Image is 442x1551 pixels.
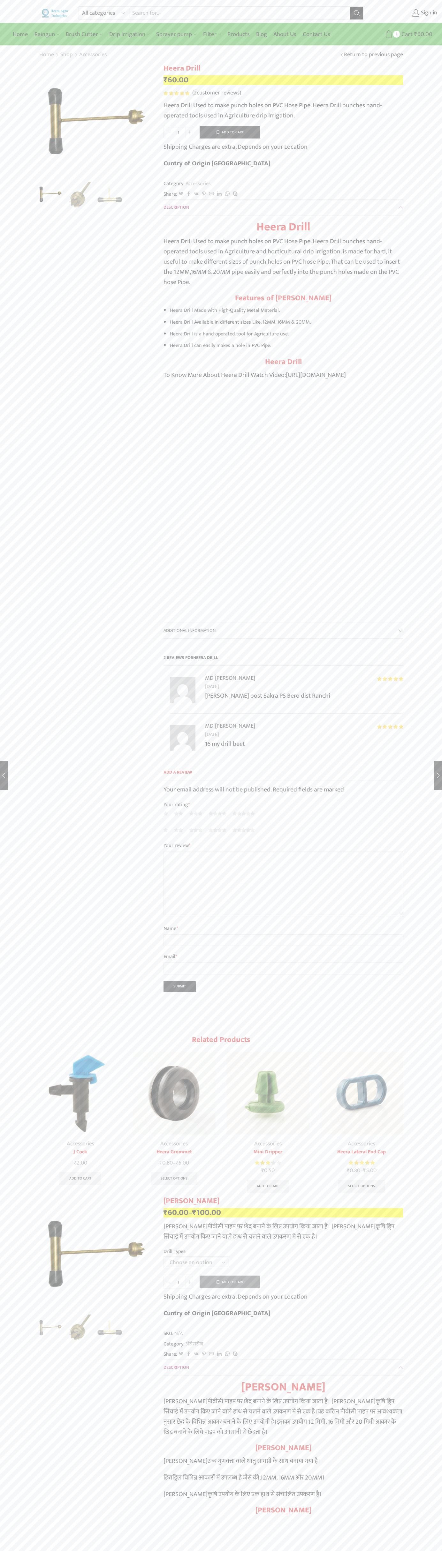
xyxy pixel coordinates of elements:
div: 3 / 10 [223,1048,313,1196]
span: Description [164,204,189,211]
a: Return to previous page [344,51,403,59]
bdi: 60.00 [164,73,188,86]
a: 15 [67,182,94,208]
a: 4 of 5 stars [209,827,226,834]
button: Add to cart [200,1276,260,1288]
label: Your rating [164,801,403,808]
span: ₹ [261,1166,264,1175]
a: Accessories [79,51,107,59]
a: Brush Cutter [63,27,106,42]
span: Add a review [164,769,403,780]
li: Heera Drill Made with High-Quality Metal Material. [170,306,403,315]
span: SKU: [164,1330,403,1337]
img: J-Cock [39,1052,122,1135]
li: Heera Drill can easily makes a hole in PVC Pipe. [170,341,403,350]
bdi: 5.00 [176,1158,189,1168]
li: Heera Drill is a hand-operated tool for Agriculture use. [170,329,403,339]
bdi: 60.00 [164,1206,188,1219]
a: 15 [67,1315,94,1341]
a: Raingun [31,27,63,42]
time: [DATE] [205,683,403,691]
div: 1 / 3 [39,1196,154,1311]
p: [PERSON_NAME] [164,1221,403,1242]
div: Rated 5.00 out of 5 [349,1159,375,1166]
a: अ‍ॅसेसरीज [185,1340,203,1348]
span: Sign in [419,9,437,17]
span: उच्च गुणवत्ता वाले धातु सामग्री के साथ बनाया गया है। [208,1456,320,1466]
span: ₹ [159,1158,162,1168]
span: Cart [400,30,413,39]
div: Rated 5 out of 5 [377,677,403,681]
h2: 2 reviews for [164,655,403,666]
img: Mini Dripper [226,1052,309,1135]
div: 2 / 10 [129,1048,220,1189]
li: 1 / 3 [37,182,64,207]
h2: Features of [PERSON_NAME] [164,294,403,303]
strong: [PERSON_NAME] [255,1442,311,1454]
li: 3 / 3 [96,182,123,207]
div: Rated 3.25 out of 5 [255,1159,281,1166]
span: ₹ [192,1206,196,1219]
span: ₹ [176,1158,179,1168]
span: Additional information [164,627,216,634]
strong: [PERSON_NAME] [255,1504,311,1517]
a: 4 of 5 stars [209,810,226,817]
a: Products [224,27,253,42]
label: Drill Types [164,1248,186,1255]
span: Description [164,1364,189,1371]
span: ₹ [164,73,168,86]
a: Accessories [348,1139,375,1149]
img: Heera Drill [37,181,64,207]
bdi: 0.80 [159,1158,173,1168]
a: Description [164,200,403,215]
a: Drip Irrigation [106,27,153,42]
p: Shipping Charges are extra, Depends on your Location [164,142,308,152]
span: – [133,1159,216,1167]
input: Product quantity [171,126,186,138]
bdi: 100.00 [192,1206,221,1219]
a: 1 of 5 stars [164,827,168,834]
span: Rated out of 5 [377,724,403,729]
span: 2 [164,91,191,95]
a: 5 of 5 stars [232,827,255,834]
span: N/A [173,1330,183,1337]
a: [URL][DOMAIN_NAME] [286,370,346,380]
bdi: 0.50 [261,1166,275,1175]
a: Home [39,51,54,59]
div: 4 / 10 [316,1048,407,1196]
a: About Us [270,27,300,42]
span: ₹ [363,1166,366,1175]
time: [DATE] [205,731,403,739]
span: 1 [393,31,400,37]
p: Heera Drill Used to make punch holes on PVC Hose Pipe. Heera Drill punches hand-operated tools us... [164,236,403,287]
a: Add to cart: “J Cock” [59,1172,101,1185]
a: Description [164,1360,403,1375]
p: To Know More About Heera Drill Watch Video: [164,370,403,380]
label: Email [164,953,403,961]
a: Accessories [254,1139,282,1149]
a: 3 of 5 stars [189,810,202,817]
p: हिरा [164,1472,403,1483]
div: 1 / 3 [39,64,154,179]
bdi: 5.00 [363,1166,377,1175]
span: पीवीसी पाइप पर छेद बनाने के लिए उपयोग किया जाता है। [PERSON_NAME] [208,1221,376,1232]
span: Rated out of 5 [377,677,403,681]
p: Heera Drill Used to make punch holes on PVC Hose Pipe. Heera Drill punches hand-operated tools us... [164,100,403,121]
nav: Breadcrumb [39,51,107,59]
a: Accessories [67,1139,94,1149]
span: Rated out of 5 based on customer ratings [164,91,189,95]
span: Rated out of 5 [349,1159,375,1166]
span: ₹ [164,1206,168,1219]
a: 5 of 5 stars [232,810,255,817]
h1: Heera Drill [164,220,403,234]
a: 14 [96,1315,123,1341]
label: Your review [164,842,403,850]
span: ₹ [414,29,417,39]
span: कृषि ड्रिप सिंचाई में उपयोग किए जाने वाले हाथ से चलने वाले उपकरण मे से एक है। [164,1396,394,1417]
div: 1 / 10 [35,1048,126,1189]
a: Contact Us [300,27,333,42]
span: – [320,1166,403,1175]
div: Rated 5 out of 5 [377,724,403,729]
span: इसका उपयोग 12 मिमी, 16 मिमी और 20 मिमी आकार के छिद्र बनाने के लिये पाइप को आसानी से छेदता है। [164,1416,396,1437]
button: Add to cart [200,126,260,139]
